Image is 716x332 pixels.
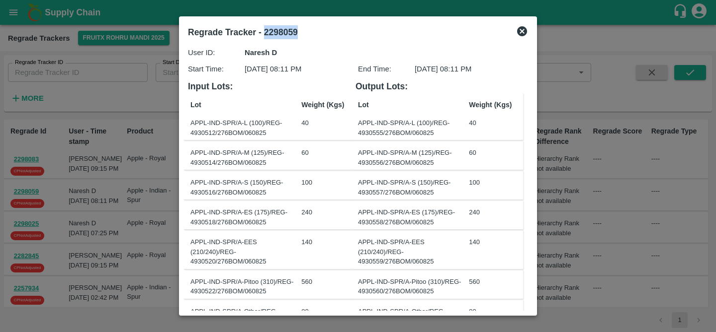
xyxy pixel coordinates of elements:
[358,118,465,137] div: APPL-IND-SPR/A-L (100)/REG-4930555/276BOM/060825
[190,100,297,110] p: Lot
[188,64,245,74] p: Start Time:
[469,100,521,110] p: Weight (Kgs)
[190,307,297,326] div: APPL-IND-SPR/A-Other/REG-4930524/276BOM/060825
[190,148,297,167] div: APPL-IND-SPR/A-M (125)/REG-4930514/276BOM/060825
[358,277,465,296] div: APPL-IND-SPR/A-Pitoo (310)/REG-4930560/276BOM/060825
[301,207,353,217] div: 240
[358,148,465,167] div: APPL-IND-SPR/A-M (125)/REG-4930556/276BOM/060825
[358,307,465,326] div: APPL-IND-SPR/A-Other/REG-4930561/276BOM/060825
[301,237,353,247] div: 140
[190,178,297,197] div: APPL-IND-SPR/A-S (150)/REG-4930516/276BOM/060825
[301,100,353,110] p: Weight (Kgs)
[245,64,358,74] p: [DATE] 08:11 PM
[301,148,353,158] div: 60
[358,64,415,74] p: End Time:
[358,100,465,110] p: Lot
[358,237,465,266] div: APPL-IND-SPR/A-EES (210/240)/REG-4930559/276BOM/060825
[188,79,356,93] h6: Input Lots:
[356,79,523,93] h6: Output Lots:
[188,27,298,37] b: Regrade Tracker - 2298059
[301,118,353,128] div: 40
[469,148,521,158] div: 60
[301,277,353,287] div: 560
[190,118,297,137] div: APPL-IND-SPR/A-L (100)/REG-4930512/276BOM/060825
[301,178,353,188] div: 100
[190,237,297,266] div: APPL-IND-SPR/A-EES (210/240)/REG-4930520/276BOM/060825
[301,307,353,317] div: 80
[245,49,277,57] strong: Naresh D
[469,307,521,317] div: 80
[415,64,528,74] p: [DATE] 08:11 PM
[188,47,245,58] p: User ID:
[190,277,297,296] div: APPL-IND-SPR/A-Pitoo (310)/REG-4930522/276BOM/060825
[358,207,465,227] div: APPL-IND-SPR/A-ES (175)/REG-4930558/276BOM/060825
[358,178,465,197] div: APPL-IND-SPR/A-S (150)/REG-4930557/276BOM/060825
[469,277,521,287] div: 560
[469,237,521,247] div: 140
[469,178,521,188] div: 100
[469,207,521,217] div: 240
[190,207,297,227] div: APPL-IND-SPR/A-ES (175)/REG-4930518/276BOM/060825
[469,118,521,128] div: 40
